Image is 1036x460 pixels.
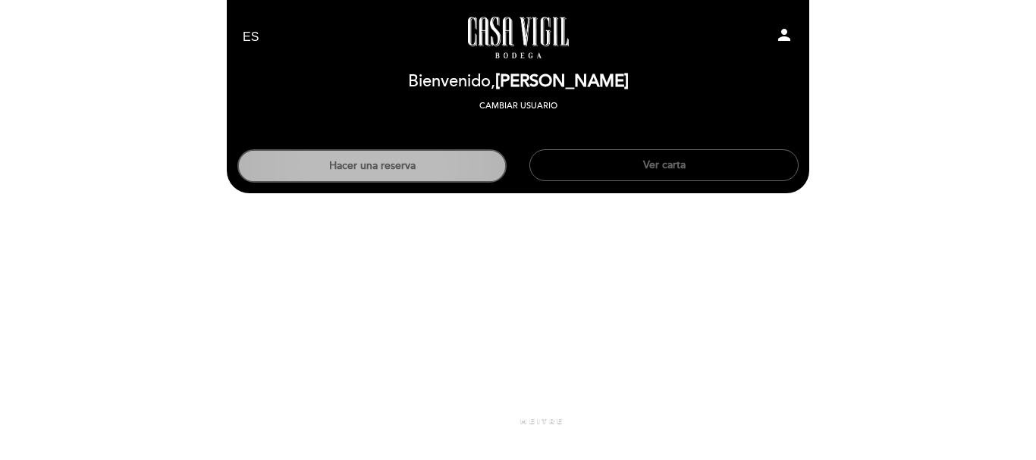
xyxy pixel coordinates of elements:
[423,17,613,58] a: Casa Vigil - Restaurante
[482,434,554,445] a: Política de privacidad
[520,418,563,425] img: MEITRE
[775,26,793,44] i: person
[529,149,799,181] button: Ver carta
[473,415,516,426] span: powered by
[473,415,563,426] a: powered by
[495,71,629,92] span: [PERSON_NAME]
[775,26,793,49] button: person
[475,99,562,113] button: Cambiar usuario
[408,73,629,91] h2: Bienvenido,
[237,149,507,183] button: Hacer una reserva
